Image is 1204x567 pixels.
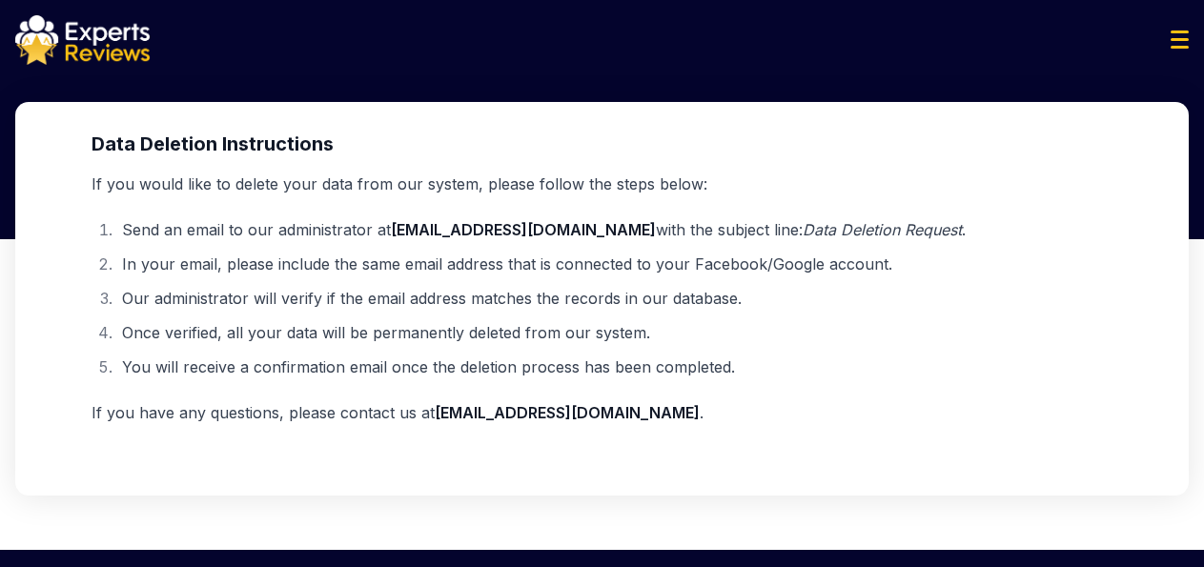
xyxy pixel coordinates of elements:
[116,354,1112,380] li: You will receive a confirmation email once the deletion process has been completed.
[435,403,700,422] strong: [EMAIL_ADDRESS][DOMAIN_NAME]
[15,15,150,65] img: logo
[116,251,1112,277] li: In your email, please include the same email address that is connected to your Facebook/Google ac...
[116,285,1112,312] li: Our administrator will verify if the email address matches the records in our database.
[92,132,334,155] strong: Data Deletion Instructions
[391,220,656,239] strong: [EMAIL_ADDRESS][DOMAIN_NAME]
[1171,30,1189,49] img: Menu Icon
[803,220,962,239] em: Data Deletion Request
[92,399,1112,426] p: If you have any questions, please contact us at .
[92,171,1112,197] p: If you would like to delete your data from our system, please follow the steps below:
[116,216,1112,243] li: Send an email to our administrator at with the subject line: .
[116,319,1112,346] li: Once verified, all your data will be permanently deleted from our system.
